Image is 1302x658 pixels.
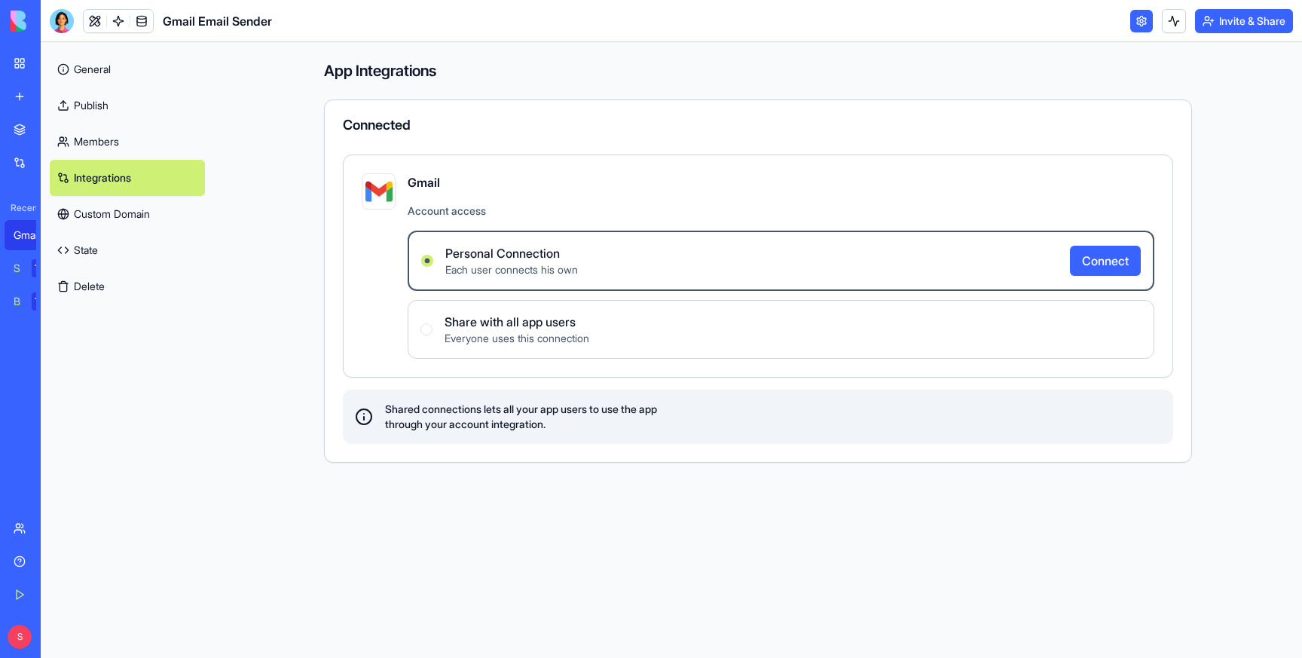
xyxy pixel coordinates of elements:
[445,313,589,331] span: Share with all app users
[445,331,589,346] span: Everyone uses this connection
[14,228,56,243] div: Gmail Email Sender
[50,87,205,124] a: Publish
[32,259,56,277] div: TRY
[50,196,205,232] a: Custom Domain
[50,268,205,305] button: Delete
[445,262,578,277] span: Each user connects his own
[408,204,1154,219] span: Account access
[32,292,56,311] div: TRY
[385,402,657,432] span: Shared connections lets all your app users to use the app through your account integration.
[14,294,21,309] div: Blog Generation Pro
[50,51,205,87] a: General
[5,220,65,250] a: Gmail Email Sender
[11,11,104,32] img: logo
[408,173,1154,191] span: Gmail
[14,261,21,276] div: Social Media Content Generator
[5,202,36,214] span: Recent
[324,60,1192,81] h4: App Integrations
[163,12,272,30] span: Gmail Email Sender
[5,253,65,283] a: Social Media Content GeneratorTRY
[420,323,432,335] button: Share with all app usersEveryone uses this connection
[5,286,65,317] a: Blog Generation ProTRY
[1195,9,1293,33] button: Invite & Share
[365,178,393,205] img: gmail
[343,118,1173,132] div: Connected
[421,255,433,267] button: Personal ConnectionEach user connects his ownConnect
[8,625,32,649] span: S
[50,160,205,196] a: Integrations
[50,124,205,160] a: Members
[445,244,578,262] span: Personal Connection
[50,232,205,268] a: State
[1070,246,1141,276] button: Personal ConnectionEach user connects his own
